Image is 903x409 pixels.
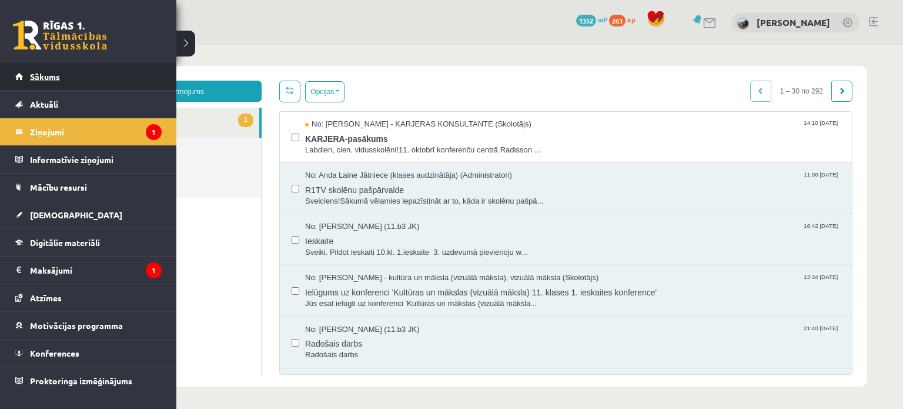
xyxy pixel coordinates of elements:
a: Rīgas 1. Tālmācības vidusskola [13,21,107,50]
span: R1TV skolēnu pašpārvalde [258,136,793,151]
span: Ielūgums uz konferenci 'Kultūras un mākslas (vizuālā māksla) 11. klases 1. ieskaites konference' [258,238,793,253]
span: 1352 [576,15,596,26]
span: No: [PERSON_NAME] - kultūra un māksla (vizuālā māksla), vizuālā māksla (Skolotājs) [258,227,551,238]
a: Maksājumi1 [15,257,162,284]
a: Mācību resursi [15,174,162,201]
span: 21:40 [DATE] [754,279,793,288]
a: No: [PERSON_NAME] - kultūra un māksla (vizuālā māksla), vizuālā māksla (Skolotājs) 13:34 [DATE] I... [258,227,793,264]
span: Konferences [30,348,79,358]
span: No: [PERSON_NAME] (11.b3 JK) [258,176,372,187]
span: 13:34 [DATE] [754,227,793,236]
span: Radošais darbs [258,290,793,304]
span: KARJERA-pasākums [258,85,793,99]
a: Dzēstie [35,122,214,152]
a: [PERSON_NAME] [757,16,830,28]
span: No: [PERSON_NAME] - KARJERAS KONSULTANTE (Skolotājs) [258,74,484,85]
a: Digitālie materiāli [15,229,162,256]
span: 1 [191,68,206,82]
span: xp [627,15,635,24]
span: No: Anda Laine Jātniece (klases audzinātāja) (Administratori) [258,125,465,136]
legend: Ziņojumi [30,118,162,145]
i: 1 [146,262,162,278]
span: Mācību resursi [30,182,87,192]
a: [DEMOGRAPHIC_DATA] [15,201,162,228]
a: 1Ienākošie [35,62,212,92]
span: Sveiki. Pildot ieskaiti 10.kl. 1.ieskaite 3. uzdevumā pievienoju w... [258,202,793,213]
legend: Maksājumi [30,257,162,284]
a: 1352 mP [576,15,607,24]
a: Sākums [15,63,162,90]
span: Ieskaite [258,187,793,202]
span: 263 [609,15,626,26]
img: Elizabete Marta Ziļeva [737,18,749,29]
span: Aktuāli [30,99,58,109]
span: Jūs esat ielūgti uz konferenci 'Kultūras un mākslas (vizuālā māksla... [258,253,793,264]
span: 16:42 [DATE] [754,176,793,185]
span: Sākums [30,71,60,82]
span: No: [PERSON_NAME] (11.b3 JK) [258,279,372,290]
span: 1 – 30 no 292 [724,35,785,56]
a: Jauns ziņojums [35,35,215,56]
a: No: [PERSON_NAME] (11.b3 JK) 21:40 [DATE] Radošais darbs Radošais darbs [258,279,793,315]
i: 1 [146,124,162,140]
a: No: [PERSON_NAME] (11.b3 JK) 16:42 [DATE] Ieskaite Sveiki. Pildot ieskaiti 10.kl. 1.ieskaite 3. u... [258,176,793,212]
a: Proktoringa izmēģinājums [15,367,162,394]
a: Motivācijas programma [15,312,162,339]
span: Motivācijas programma [30,320,123,331]
span: [DEMOGRAPHIC_DATA] [30,210,122,220]
span: 14:10 [DATE] [754,74,793,82]
a: Informatīvie ziņojumi [15,146,162,173]
span: Proktoringa izmēģinājums [30,375,132,386]
a: No: [PERSON_NAME] - KARJERAS KONSULTANTE (Skolotājs) 14:10 [DATE] KARJERA-pasākums Labdien, cien.... [258,74,793,110]
span: Digitālie materiāli [30,237,100,248]
span: mP [598,15,607,24]
span: Labdien, cien. vidusskolēni!11. oktobrī konferenču centrā Radisson ... [258,99,793,111]
legend: Informatīvie ziņojumi [30,146,162,173]
span: Radošais darbs [258,304,793,315]
a: Konferences [15,340,162,367]
span: Atzīmes [30,292,62,303]
span: Sveiciens!Sākumā vēlamies iepazīstināt ar to, kāda ir skolēnu pašpā... [258,151,793,162]
a: No: Anda Laine Jātniece (klases audzinātāja) (Administratori) 11:00 [DATE] R1TV skolēnu pašpārval... [258,125,793,161]
span: 11:00 [DATE] [754,125,793,134]
a: Ziņojumi1 [15,118,162,145]
a: Nosūtītie [35,92,214,122]
a: Atzīmes [15,284,162,311]
button: Opcijas [258,36,297,57]
a: Aktuāli [15,91,162,118]
a: 263 xp [609,15,641,24]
